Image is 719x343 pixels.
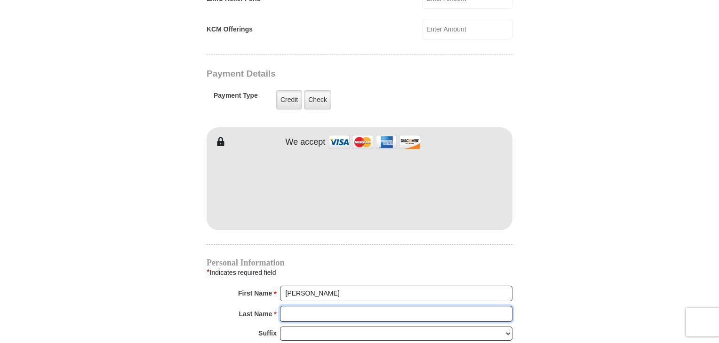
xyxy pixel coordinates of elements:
div: Indicates required field [207,266,512,279]
input: Enter Amount [423,19,512,39]
img: credit cards accepted [328,132,422,152]
label: Check [304,90,331,109]
h5: Payment Type [214,92,258,104]
strong: Last Name [239,307,272,320]
strong: Suffix [258,327,277,340]
h4: Personal Information [207,259,512,266]
label: Credit [276,90,302,109]
label: KCM Offerings [207,24,253,34]
strong: First Name [238,287,272,300]
h3: Payment Details [207,69,447,79]
h4: We accept [286,137,326,148]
